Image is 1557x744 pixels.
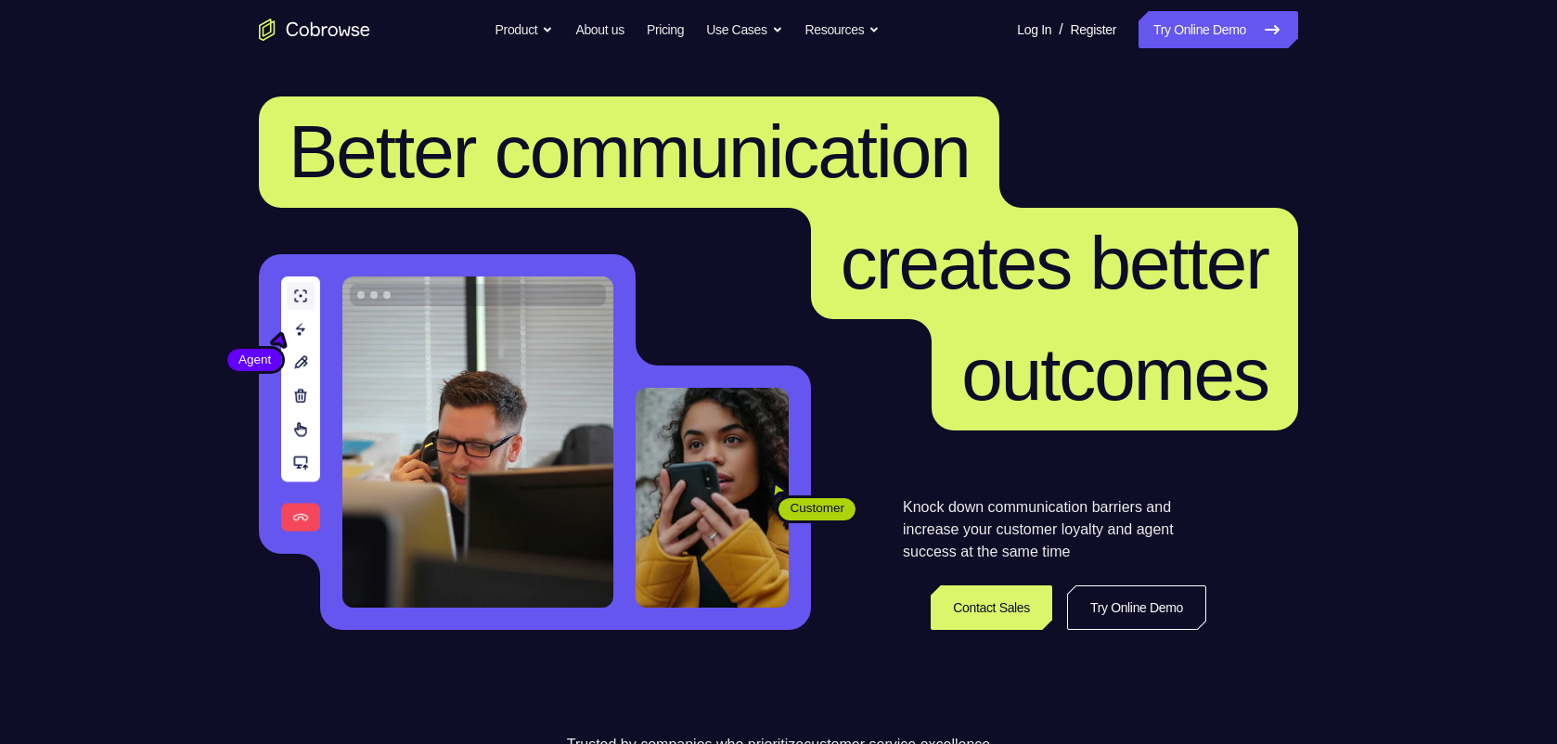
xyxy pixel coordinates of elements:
[495,11,554,48] button: Product
[636,388,789,608] img: A customer holding their phone
[805,11,881,48] button: Resources
[1059,19,1062,41] span: /
[841,222,1268,304] span: creates better
[903,496,1206,563] p: Knock down communication barriers and increase your customer loyalty and agent success at the sam...
[259,19,370,41] a: Go to the home page
[961,333,1268,416] span: outcomes
[931,585,1052,630] a: Contact Sales
[647,11,684,48] a: Pricing
[1017,11,1051,48] a: Log In
[575,11,624,48] a: About us
[342,276,613,608] img: A customer support agent talking on the phone
[706,11,782,48] button: Use Cases
[1071,11,1116,48] a: Register
[1067,585,1206,630] a: Try Online Demo
[1139,11,1298,48] a: Try Online Demo
[289,110,970,193] span: Better communication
